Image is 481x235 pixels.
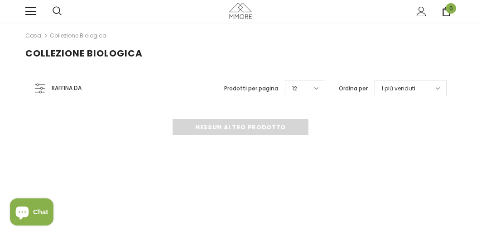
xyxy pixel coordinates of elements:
label: Ordina per [339,84,368,93]
span: 0 [446,3,456,14]
span: Raffina da [52,83,82,93]
img: Casi MMORE [229,3,252,19]
span: Collezione biologica [25,47,143,60]
label: Prodotti per pagina [224,84,278,93]
a: Collezione biologica [50,32,106,39]
a: Casa [25,30,41,41]
span: I più venduti [382,84,415,93]
inbox-online-store-chat: Shopify online store chat [7,198,56,228]
a: 0 [442,7,451,16]
span: 12 [292,84,297,93]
